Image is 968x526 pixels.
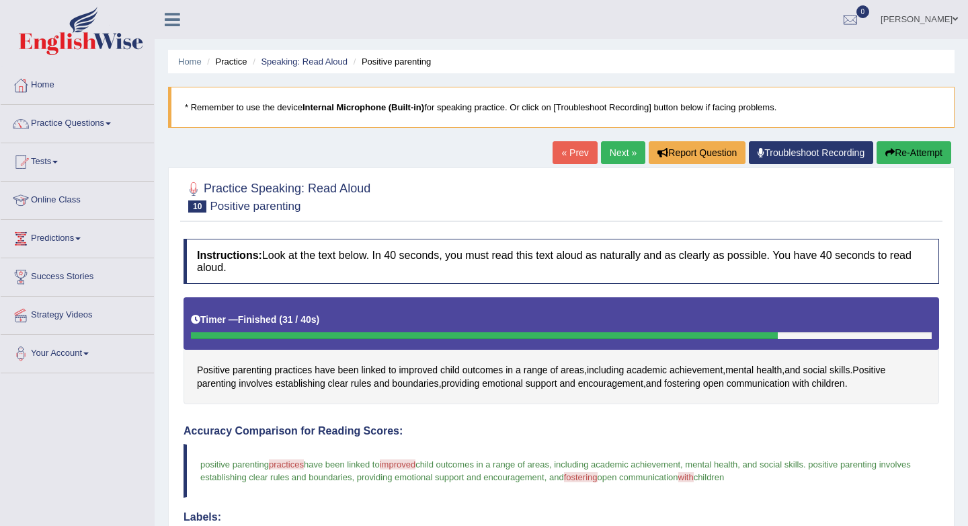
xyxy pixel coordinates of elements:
[685,459,737,469] span: mental health
[351,377,371,391] span: Click to see word definition
[1,297,154,330] a: Strategy Videos
[1,258,154,292] a: Success Stories
[328,377,348,391] span: Click to see word definition
[184,239,939,284] h4: Look at the text below. In 40 seconds, you must read this text aloud as naturally and as clearly ...
[315,363,335,377] span: Click to see word definition
[200,459,269,469] span: positive parenting
[506,363,513,377] span: Click to see word definition
[737,459,740,469] span: ,
[337,363,358,377] span: Click to see word definition
[664,377,700,391] span: Click to see word definition
[350,55,432,68] li: Positive parenting
[803,363,827,377] span: Click to see word definition
[1,220,154,254] a: Predictions
[380,459,415,469] span: improved
[670,363,723,377] span: Click to see word definition
[282,314,317,325] b: 31 / 40s
[564,472,598,482] span: fostering
[415,459,549,469] span: child outcomes in a range of areas
[1,67,154,100] a: Home
[352,472,354,482] span: ,
[279,314,282,325] b: (
[549,459,552,469] span: ,
[756,363,782,377] span: Click to see word definition
[852,363,885,377] span: Click to see word definition
[269,459,304,469] span: practices
[374,377,389,391] span: Click to see word definition
[559,377,575,391] span: Click to see word definition
[627,363,667,377] span: Click to see word definition
[516,363,521,377] span: Click to see word definition
[743,459,803,469] span: and social skills
[601,141,645,164] a: Next »
[261,57,348,67] a: Speaking: Read Aloud
[561,363,584,377] span: Click to see word definition
[274,363,312,377] span: Click to see word definition
[304,459,380,469] span: have been linked to
[191,315,319,325] h5: Timer —
[749,141,873,164] a: Troubleshoot Recording
[694,472,725,482] span: children
[238,314,277,325] b: Finished
[803,459,806,469] span: .
[389,363,397,377] span: Click to see word definition
[399,363,438,377] span: Click to see word definition
[1,182,154,215] a: Online Class
[578,377,643,391] span: Click to see word definition
[188,200,206,213] span: 10
[703,377,724,391] span: Click to see word definition
[680,459,683,469] span: ,
[197,377,236,391] span: Click to see word definition
[550,363,558,377] span: Click to see word definition
[184,179,370,213] h2: Practice Speaking: Read Aloud
[784,363,800,377] span: Click to see word definition
[184,425,939,437] h4: Accuracy Comparison for Reading Scores:
[1,143,154,177] a: Tests
[276,377,325,391] span: Click to see word definition
[598,472,678,482] span: open communication
[361,363,386,377] span: Click to see word definition
[184,297,939,404] div: , , , . , , .
[302,102,424,112] b: Internal Microphone (Built-in)
[526,377,557,391] span: Click to see word definition
[440,363,460,377] span: Click to see word definition
[549,472,564,482] span: and
[877,141,951,164] button: Re-Attempt
[178,57,202,67] a: Home
[1,335,154,369] a: Your Account
[1,105,154,139] a: Practice Questions
[793,377,809,391] span: Click to see word definition
[462,363,503,377] span: Click to see word definition
[233,363,272,377] span: Click to see word definition
[544,472,547,482] span: ,
[856,5,870,18] span: 0
[197,250,262,261] b: Instructions:
[587,363,624,377] span: Click to see word definition
[317,314,320,325] b: )
[554,459,680,469] span: including academic achievement
[168,87,955,128] blockquote: * Remember to use the device for speaking practice. Or click on [Troubleshoot Recording] button b...
[678,472,694,482] span: with
[392,377,438,391] span: Click to see word definition
[204,55,247,68] li: Practice
[646,377,661,391] span: Click to see word definition
[184,511,939,523] h4: Labels:
[210,200,300,213] small: Positive parenting
[553,141,597,164] a: « Prev
[524,363,548,377] span: Click to see word definition
[197,363,230,377] span: Click to see word definition
[357,472,544,482] span: providing emotional support and encouragement
[239,377,273,391] span: Click to see word definition
[727,377,790,391] span: Click to see word definition
[482,377,523,391] span: Click to see word definition
[442,377,480,391] span: Click to see word definition
[725,363,754,377] span: Click to see word definition
[200,459,913,482] span: positive parenting involves establishing clear rules and boundaries
[830,363,850,377] span: Click to see word definition
[812,377,845,391] span: Click to see word definition
[649,141,745,164] button: Report Question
